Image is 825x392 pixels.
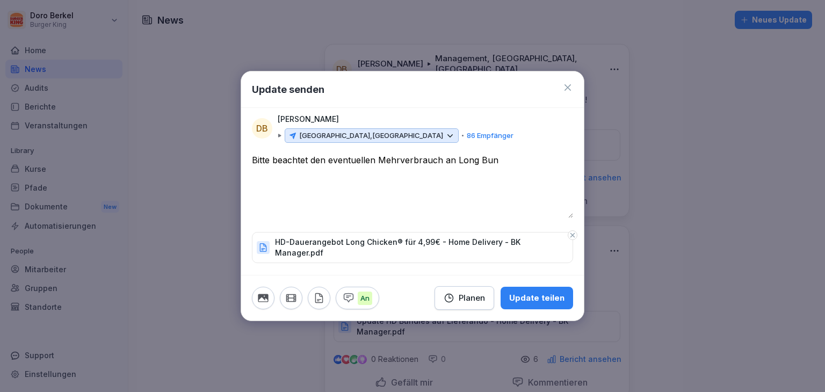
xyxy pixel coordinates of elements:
p: [GEOGRAPHIC_DATA], [GEOGRAPHIC_DATA] [299,130,443,141]
p: An [358,292,372,306]
button: An [336,287,379,309]
p: 86 Empfänger [467,130,513,141]
p: HD-Dauerangebot Long Chicken® für 4,99€ - Home Delivery - BK Manager.pdf [275,237,562,258]
p: [PERSON_NAME] [278,113,339,125]
div: DB [252,118,272,139]
h1: Update senden [252,82,324,97]
div: Planen [444,292,485,304]
div: Update teilen [509,292,565,304]
button: Planen [435,286,494,310]
button: Update teilen [501,287,573,309]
